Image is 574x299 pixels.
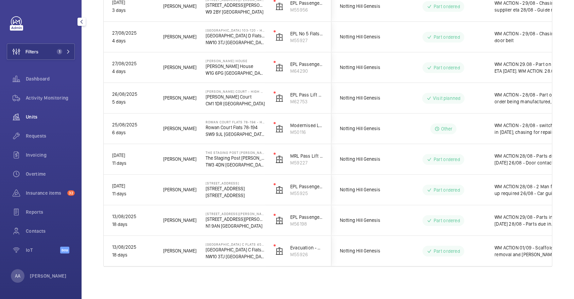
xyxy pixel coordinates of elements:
p: 27/08/2025 [112,29,154,37]
p: [GEOGRAPHIC_DATA] C Flats 45-101 - High Risk Building [206,242,265,246]
span: WM ACTION - 28/08 - switch due in [DATE], chasing for repairs 26/08 - Repair team required and ne... [494,122,565,136]
p: [STREET_ADDRESS][PERSON_NAME] [206,2,265,8]
img: elevator.svg [275,155,283,163]
span: [PERSON_NAME] [163,2,197,10]
span: Notting Hill Genesis [340,247,392,255]
img: elevator.svg [275,186,283,194]
p: TW3 4DN [GEOGRAPHIC_DATA] [206,161,265,168]
p: EPL Passenger Lift [290,61,323,68]
p: Part ordered [433,156,460,163]
span: Reports [26,209,75,215]
img: elevator.svg [275,33,283,41]
p: The Staging Post [PERSON_NAME] Court [206,151,265,155]
p: EPL Passenger Lift [290,183,323,190]
span: WM ACTION 28/08 - Parts due in [DATE] 26/08 - Door contact due in [DATE] - Part on order ETA TBC.... [494,153,565,166]
p: EPL Passenger Lift [290,214,323,221]
span: Insurance items [26,190,65,196]
p: [PERSON_NAME] Court [206,93,265,100]
span: WM ACTION 29/08 - Parts in [DATE] 28/08 - Parts due in [DATE] 26/08 - new belts due in [DATE] 22.... [494,214,565,227]
p: Part ordered [433,217,460,224]
p: M55925 [290,190,323,197]
p: [STREET_ADDRESS][PERSON_NAME] [206,212,265,216]
p: NW10 3TJ [GEOGRAPHIC_DATA] [206,253,265,260]
p: M55956 [290,6,323,13]
p: Rowan Court Flats 78-194 [206,124,265,131]
span: Notting Hill Genesis [340,186,392,194]
p: 4 days [112,37,154,45]
p: [DATE] [112,152,154,159]
p: M62753 [290,98,323,105]
span: [PERSON_NAME] [163,64,197,71]
p: Rowan Court Flats 78-194 - High Risk Building [206,120,265,124]
p: EPL No 5 Flats 103-120 Blk D [290,30,323,37]
p: 13/08/2025 [112,243,154,251]
p: Part ordered [433,187,460,193]
p: Visit planned [433,95,460,102]
div: Press SPACE to select this row. [104,236,331,266]
span: WM ACTION - 28/08 - Part on order being manufactured, due in [DATE][DATE] - Carpet trim required,... [494,91,565,105]
p: 18 days [112,251,154,259]
span: WM ACTION 28/08 - 2 Man follow up required 26/08 - Car guide shoes due in [DATE] 22/08 - Parts on... [494,183,565,197]
p: [PERSON_NAME] House [206,59,265,63]
p: 4 days [112,68,154,75]
span: Notting Hill Genesis [340,2,392,10]
span: Notting Hill Genesis [340,155,392,163]
span: Notting Hill Genesis [340,64,392,71]
p: CM1 1DR [GEOGRAPHIC_DATA] [206,100,265,107]
span: Notting Hill Genesis [340,216,392,224]
span: Notting Hill Genesis [340,94,392,102]
span: [PERSON_NAME] [163,125,197,133]
p: M56198 [290,221,323,227]
p: [GEOGRAPHIC_DATA] 103-120 - High Risk Building [206,28,265,32]
p: [DATE] [112,182,154,190]
span: WM ACTION 01/09 - Scaffolding removal and [PERSON_NAME] required, chasing [PERSON_NAME] 29/08 - P... [494,244,565,258]
span: Notting Hill Genesis [340,33,392,41]
p: Part ordered [433,3,460,10]
p: Evacuation - EPL No 4 Flats 45-101 R/h [290,244,323,251]
p: MRL Pass Lift [PERSON_NAME] [290,153,323,159]
p: 5 days [112,98,154,106]
p: Other [441,125,453,132]
p: M59227 [290,159,323,166]
button: Filters1 [7,43,75,60]
p: M64290 [290,68,323,74]
p: Part ordered [433,34,460,40]
span: Invoicing [26,152,75,158]
span: Units [26,113,75,120]
p: W9 2BY [GEOGRAPHIC_DATA] [206,8,265,15]
p: 3 days [112,6,154,14]
p: [PERSON_NAME] Court - High Risk Building [206,89,265,93]
img: elevator.svg [275,64,283,72]
p: 11 days [112,159,154,167]
p: SW9 9JL [GEOGRAPHIC_DATA] [206,131,265,138]
p: M55927 [290,37,323,44]
span: [PERSON_NAME] [163,216,197,224]
span: [PERSON_NAME] [163,155,197,163]
span: [PERSON_NAME] [163,247,197,255]
p: [GEOGRAPHIC_DATA] C Flats 45-101 [206,246,265,253]
p: [PERSON_NAME] House [206,63,265,70]
p: [STREET_ADDRESS] [206,181,265,185]
p: [PERSON_NAME] [30,272,67,279]
p: NW10 3TJ [GEOGRAPHIC_DATA] [206,39,265,46]
p: [GEOGRAPHIC_DATA] D Flats 103-120 [206,32,265,39]
p: N1 9AN [GEOGRAPHIC_DATA] [206,223,265,229]
span: WM ACTION - 29/08 - Chasing for door belt [494,30,565,44]
span: IoT [26,247,60,253]
span: Dashboard [26,75,75,82]
p: 27/08/2025 [112,60,154,68]
p: 11 days [112,190,154,198]
span: Contacts [26,228,75,234]
img: elevator.svg [275,2,283,11]
span: [PERSON_NAME] [163,33,197,41]
p: 26/08/2025 [112,90,154,98]
span: [PERSON_NAME] [163,186,197,194]
p: Modernised Lift For Fire Services - LEFT HAND LIFT [290,122,323,129]
p: The Staging Post [PERSON_NAME] Court [206,155,265,161]
span: 32 [67,190,75,196]
p: M55926 [290,251,323,258]
p: 13/08/2025 [112,213,154,221]
span: Beta [60,247,69,253]
p: [STREET_ADDRESS] [206,192,265,199]
p: M50116 [290,129,323,136]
